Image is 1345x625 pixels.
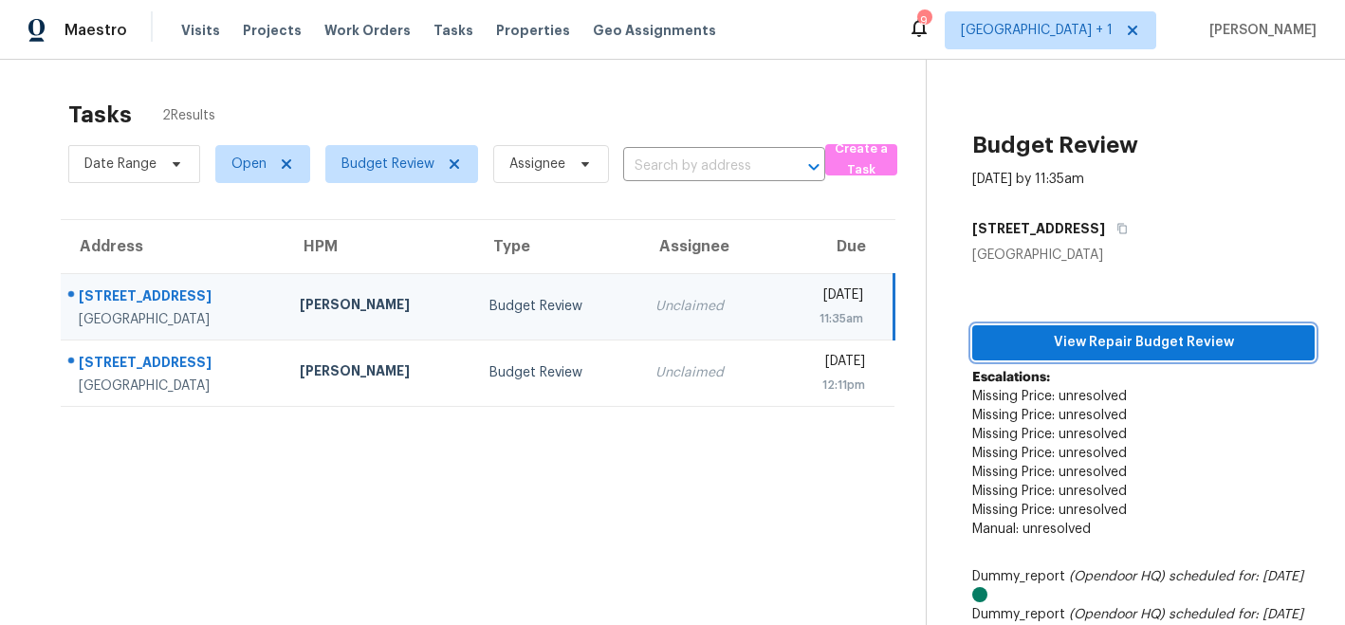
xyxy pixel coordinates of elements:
h2: Budget Review [972,136,1138,155]
div: 11:35am [788,309,863,328]
div: [GEOGRAPHIC_DATA] [79,310,269,329]
i: scheduled for: [DATE] [1169,570,1303,583]
div: [PERSON_NAME] [300,295,459,319]
span: Geo Assignments [593,21,716,40]
span: Missing Price: unresolved [972,390,1127,403]
div: Budget Review [489,297,625,316]
span: Missing Price: unresolved [972,504,1127,517]
span: Missing Price: unresolved [972,466,1127,479]
span: Date Range [84,155,157,174]
div: Unclaimed [655,363,758,382]
span: Properties [496,21,570,40]
button: Copy Address [1105,211,1131,246]
th: Address [61,220,285,273]
th: Due [773,220,894,273]
div: [DATE] [788,285,863,309]
div: [DATE] [788,352,865,376]
div: Dummy_report [972,567,1315,605]
i: scheduled for: [DATE] [1169,608,1303,621]
div: [GEOGRAPHIC_DATA] [972,246,1315,265]
div: [GEOGRAPHIC_DATA] [79,377,269,395]
span: Budget Review [341,155,434,174]
div: 9 [917,11,930,30]
div: [STREET_ADDRESS] [79,286,269,310]
span: Manual: unresolved [972,523,1091,536]
span: Assignee [509,155,565,174]
input: Search by address [623,152,772,181]
span: [PERSON_NAME] [1202,21,1317,40]
button: View Repair Budget Review [972,325,1315,360]
button: Open [801,154,827,180]
h5: [STREET_ADDRESS] [972,219,1105,238]
span: Visits [181,21,220,40]
span: Work Orders [324,21,411,40]
span: Projects [243,21,302,40]
span: Missing Price: unresolved [972,409,1127,422]
span: View Repair Budget Review [987,331,1299,355]
span: 2 Results [162,106,215,125]
span: Tasks [433,24,473,37]
span: Missing Price: unresolved [972,485,1127,498]
div: Budget Review [489,363,625,382]
span: Maestro [64,21,127,40]
div: Unclaimed [655,297,758,316]
span: Create a Task [835,138,889,182]
th: Assignee [640,220,773,273]
div: [STREET_ADDRESS] [79,353,269,377]
div: [PERSON_NAME] [300,361,459,385]
b: Escalations: [972,371,1050,384]
button: Create a Task [825,144,898,175]
h2: Tasks [68,105,132,124]
div: 12:11pm [788,376,865,395]
i: (Opendoor HQ) [1069,570,1165,583]
i: (Opendoor HQ) [1069,608,1165,621]
span: Missing Price: unresolved [972,447,1127,460]
span: Open [231,155,267,174]
th: Type [474,220,640,273]
span: [GEOGRAPHIC_DATA] + 1 [961,21,1113,40]
span: Missing Price: unresolved [972,428,1127,441]
th: HPM [285,220,474,273]
div: [DATE] by 11:35am [972,170,1084,189]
